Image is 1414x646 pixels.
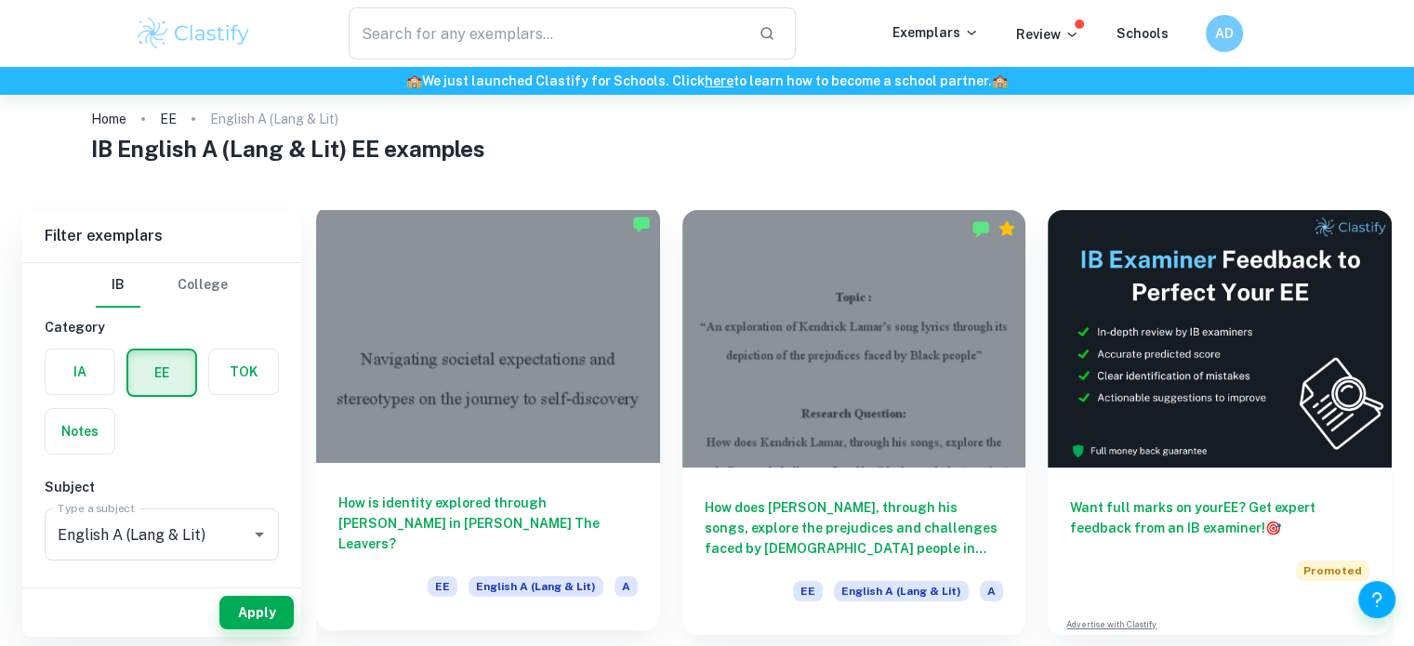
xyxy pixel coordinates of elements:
[316,210,660,635] a: How is identity explored through [PERSON_NAME] in [PERSON_NAME] The Leavers?EEEnglish A (Lang & L...
[682,210,1026,635] a: How does [PERSON_NAME], through his songs, explore the prejudices and challenges faced by [DEMOGR...
[4,71,1410,91] h6: We just launched Clastify for Schools. Click to learn how to become a school partner.
[219,596,294,629] button: Apply
[338,493,638,554] h6: How is identity explored through [PERSON_NAME] in [PERSON_NAME] The Leavers?
[1066,618,1156,631] a: Advertise with Clastify
[1296,560,1369,581] span: Promoted
[91,132,1324,165] h1: IB English A (Lang & Lit) EE examples
[834,581,969,601] span: English A (Lang & Lit)
[96,263,140,308] button: IB
[1213,23,1235,44] h6: AD
[793,581,823,601] span: EE
[469,576,603,597] span: English A (Lang & Lit)
[46,409,114,454] button: Notes
[91,106,126,132] a: Home
[210,109,338,129] p: English A (Lang & Lit)
[1016,24,1079,45] p: Review
[1048,210,1392,635] a: Want full marks on yourEE? Get expert feedback from an IB examiner!PromotedAdvertise with Clastify
[128,350,195,395] button: EE
[992,73,1008,88] span: 🏫
[178,263,228,308] button: College
[971,219,990,238] img: Marked
[1206,15,1243,52] button: AD
[246,521,272,547] button: Open
[998,219,1016,238] div: Premium
[45,317,279,337] h6: Category
[632,215,651,233] img: Marked
[1358,581,1395,618] button: Help and Feedback
[1265,521,1281,535] span: 🎯
[22,210,301,262] h6: Filter exemplars
[349,7,745,59] input: Search for any exemplars...
[406,73,422,88] span: 🏫
[1070,497,1369,538] h6: Want full marks on your EE ? Get expert feedback from an IB examiner!
[96,263,228,308] div: Filter type choice
[58,500,135,516] label: Type a subject
[705,73,733,88] a: here
[209,349,278,394] button: TOK
[614,576,638,597] span: A
[428,576,457,597] span: EE
[1048,210,1392,468] img: Thumbnail
[1117,26,1169,41] a: Schools
[135,15,253,52] img: Clastify logo
[45,477,279,497] h6: Subject
[892,22,979,43] p: Exemplars
[46,349,114,394] button: IA
[705,497,1004,559] h6: How does [PERSON_NAME], through his songs, explore the prejudices and challenges faced by [DEMOGR...
[980,581,1003,601] span: A
[160,106,177,132] a: EE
